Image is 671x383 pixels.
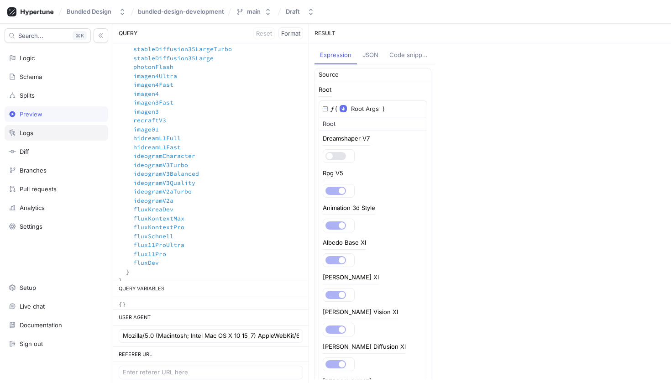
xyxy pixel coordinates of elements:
div: Setup [20,284,36,291]
button: Expression [315,47,357,64]
div: REFERER URL [113,347,309,362]
div: Rpg V5 [323,170,343,176]
div: Schema [20,73,42,80]
div: Albedo Base Xl [323,240,366,246]
button: main [232,4,275,19]
span: Root Args [351,105,379,114]
div: Documentation [20,321,62,329]
div: [PERSON_NAME] Xl [323,274,379,280]
div: Dreamshaper V7 [323,136,370,142]
div: Animation 3d Style [323,205,375,211]
div: K [73,31,87,40]
div: Source [319,70,339,79]
div: [PERSON_NAME] Diffusion Xl [323,344,406,350]
div: Logs [20,129,33,136]
div: ( [335,105,337,114]
div: [PERSON_NAME] Vision Xl [323,309,398,315]
button: Format [278,27,303,39]
div: QUERY VARIABLES [113,281,309,297]
div: 𝑓 [331,105,333,114]
span: Format [281,31,300,36]
span: Reset [256,31,272,36]
div: Root [323,120,335,129]
div: ) [383,105,385,114]
span: Search... [18,33,43,38]
div: Code snippets [389,51,430,60]
button: Code snippets [384,47,435,64]
div: main [247,8,261,16]
div: RESULT [309,24,671,43]
div: Root [319,87,331,93]
button: Search...K [5,28,91,43]
div: Live chat [20,303,45,310]
input: Enter referer URL here [123,368,299,377]
div: Draft [286,8,300,16]
textarea: {} [113,296,309,313]
div: QUERY [113,24,309,43]
div: Logic [20,54,35,62]
a: Documentation [5,317,108,333]
button: Draft [282,4,318,19]
input: Enter user agent here [123,331,299,341]
div: Preview [20,110,42,118]
div: Splits [20,92,35,99]
button: Reset [253,27,275,39]
button: Bundled Design [63,4,130,19]
div: JSON [362,51,378,60]
div: Settings [20,223,42,230]
div: Pull requests [20,185,57,193]
span: bundled-design-development [138,8,224,15]
div: Sign out [20,340,43,347]
div: Branches [20,167,47,174]
div: Bundled Design [67,8,111,16]
div: Diff [20,148,29,155]
button: JSON [357,47,384,64]
div: USER AGENT [113,310,309,325]
div: Expression [320,51,351,60]
div: Analytics [20,204,45,211]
